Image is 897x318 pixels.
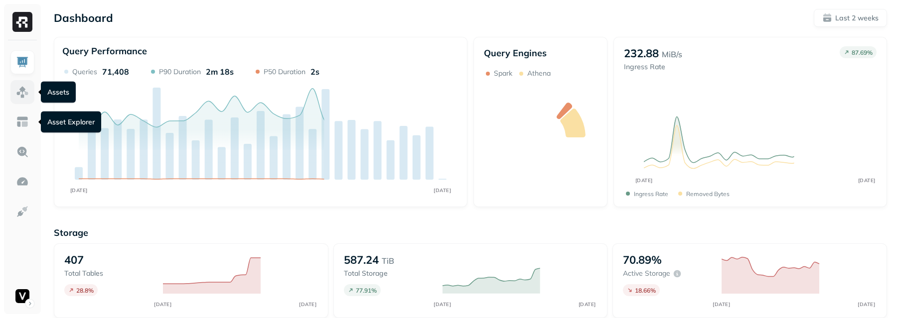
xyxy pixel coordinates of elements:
p: Athena [527,69,551,78]
img: Ryft [12,12,32,32]
p: 2m 18s [206,67,234,77]
p: 70.89% [623,253,662,267]
img: Optimization [16,175,29,188]
p: Total tables [64,269,153,278]
p: 587.24 [344,253,379,267]
p: MiB/s [662,48,682,60]
p: Last 2 weeks [835,13,879,23]
tspan: [DATE] [154,301,172,307]
p: 77.91 % [356,287,377,294]
tspan: [DATE] [858,301,876,307]
div: Asset Explorer [41,111,101,133]
p: 407 [64,253,84,267]
p: Ingress Rate [624,62,682,72]
p: P90 Duration [159,67,201,77]
img: Integrations [16,205,29,218]
p: Total storage [344,269,433,278]
tspan: [DATE] [434,187,451,194]
p: Spark [494,69,512,78]
p: 71,408 [102,67,129,77]
p: Dashboard [54,11,113,25]
p: 18.66 % [635,287,656,294]
tspan: [DATE] [713,301,731,307]
p: Removed bytes [686,190,730,198]
tspan: [DATE] [70,187,88,194]
p: 87.69 % [852,49,873,56]
p: 232.88 [624,46,659,60]
img: Dashboard [16,56,29,69]
tspan: [DATE] [299,301,316,307]
p: 28.8 % [76,287,94,294]
button: Last 2 weeks [814,9,887,27]
img: Asset Explorer [16,115,29,128]
p: Query Performance [62,45,147,57]
tspan: [DATE] [434,301,451,307]
p: TiB [382,255,394,267]
img: Voodoo [15,289,29,303]
tspan: [DATE] [579,301,596,307]
p: Active storage [623,269,670,278]
div: Assets [41,82,76,103]
img: Query Explorer [16,145,29,158]
p: Query Engines [484,47,597,59]
p: P50 Duration [264,67,305,77]
p: 2s [310,67,319,77]
tspan: [DATE] [635,177,652,184]
tspan: [DATE] [858,177,875,184]
p: Queries [72,67,97,77]
img: Assets [16,86,29,99]
p: Ingress Rate [634,190,668,198]
p: Storage [54,227,887,238]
